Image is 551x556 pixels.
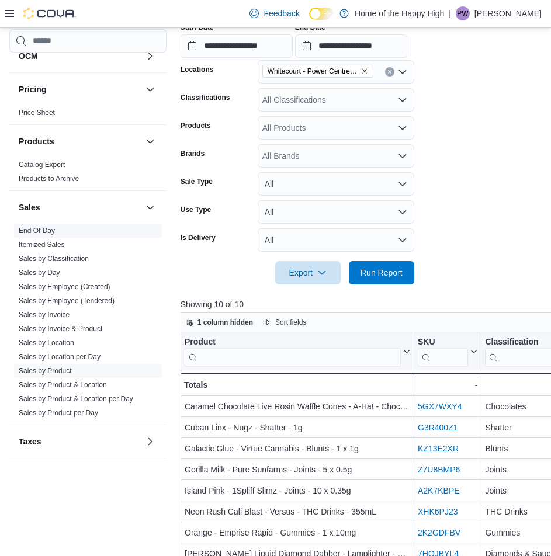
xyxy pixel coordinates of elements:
[19,174,79,183] span: Products to Archive
[143,200,157,214] button: Sales
[19,241,65,249] a: Itemized Sales
[282,261,334,284] span: Export
[349,261,414,284] button: Run Report
[19,436,141,447] button: Taxes
[398,95,407,105] button: Open list of options
[268,65,359,77] span: Whitecourt - Power Centre - Fire & Flower
[181,34,293,58] input: Press the down key to open a popover containing a calendar.
[258,200,414,224] button: All
[19,338,74,347] span: Sales by Location
[418,507,458,516] a: XHK6PJ23
[19,254,89,263] span: Sales by Classification
[245,2,304,25] a: Feedback
[19,352,101,362] span: Sales by Location per Day
[262,65,373,78] span: Whitecourt - Power Centre - Fire & Flower
[456,6,470,20] div: Paige Wachter
[185,442,410,456] div: Galactic Glue - Virtue Cannabis - Blunts - 1 x 1g
[19,409,98,417] a: Sales by Product per Day
[184,378,410,392] div: Totals
[181,315,258,329] button: 1 column hidden
[19,84,46,95] h3: Pricing
[19,255,89,263] a: Sales by Classification
[19,175,79,183] a: Products to Archive
[19,240,65,249] span: Itemized Sales
[418,528,460,537] a: 2K2GDFBV
[258,172,414,196] button: All
[418,402,462,411] a: 5GX7WXY4
[418,465,460,474] a: Z7U8BMP6
[457,6,468,20] span: PW
[309,8,334,20] input: Dark Mode
[143,134,157,148] button: Products
[19,380,107,390] span: Sales by Product & Location
[19,366,72,376] span: Sales by Product
[258,228,414,252] button: All
[398,123,407,133] button: Open list of options
[19,50,141,62] button: OCM
[143,82,157,96] button: Pricing
[9,158,167,190] div: Products
[19,161,65,169] a: Catalog Export
[19,108,55,117] span: Price Sheet
[9,106,167,124] div: Pricing
[418,486,460,495] a: A2K7KBPE
[185,336,401,366] div: Product
[19,408,98,418] span: Sales by Product per Day
[418,336,477,366] button: SKU
[19,339,74,347] a: Sales by Location
[19,282,110,291] span: Sales by Employee (Created)
[181,65,214,74] label: Locations
[19,394,133,404] span: Sales by Product & Location per Day
[398,151,407,161] button: Open list of options
[19,311,70,319] a: Sales by Invoice
[19,135,141,147] button: Products
[418,336,468,366] div: SKU URL
[181,233,216,242] label: Is Delivery
[355,6,444,20] p: Home of the Happy High
[361,267,403,279] span: Run Report
[19,226,55,235] span: End Of Day
[418,336,468,347] div: SKU
[181,205,211,214] label: Use Type
[143,49,157,63] button: OCM
[19,50,38,62] h3: OCM
[181,93,230,102] label: Classifications
[19,381,107,389] a: Sales by Product & Location
[181,149,205,158] label: Brands
[143,435,157,449] button: Taxes
[361,68,368,75] button: Remove Whitecourt - Power Centre - Fire & Flower from selection in this group
[19,367,72,375] a: Sales by Product
[259,315,311,329] button: Sort fields
[398,67,407,77] button: Open list of options
[185,399,410,413] div: Caramel Chocolate Live Rosin Waffle Cones - A-Ha! - Chocolates - 2 x 5mg
[385,67,394,77] button: Clear input
[185,336,401,347] div: Product
[19,325,102,333] a: Sales by Invoice & Product
[19,84,141,95] button: Pricing
[19,283,110,291] a: Sales by Employee (Created)
[19,353,101,361] a: Sales by Location per Day
[449,6,451,20] p: |
[19,160,65,169] span: Catalog Export
[19,201,40,213] h3: Sales
[418,444,459,453] a: KZ13E2XR
[185,421,410,435] div: Cuban Linx - Nugz - Shatter - 1g
[418,423,458,432] a: G3R400Z1
[19,269,60,277] a: Sales by Day
[181,177,213,186] label: Sale Type
[185,526,410,540] div: Orange - Emprise Rapid - Gummies - 1 x 10mg
[295,34,407,58] input: Press the down key to open a popover containing a calendar.
[19,268,60,277] span: Sales by Day
[19,310,70,319] span: Sales by Invoice
[185,484,410,498] div: Island Pink - 1Spliff Slimz - Joints - 10 x 0.35g
[19,324,102,333] span: Sales by Invoice & Product
[19,135,54,147] h3: Products
[19,297,115,305] a: Sales by Employee (Tendered)
[418,378,477,392] div: -
[19,227,55,235] a: End Of Day
[275,261,341,284] button: Export
[185,505,410,519] div: Neon Rush Cali Blast - Versus - THC Drinks - 355mL
[19,395,133,403] a: Sales by Product & Location per Day
[23,8,76,19] img: Cova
